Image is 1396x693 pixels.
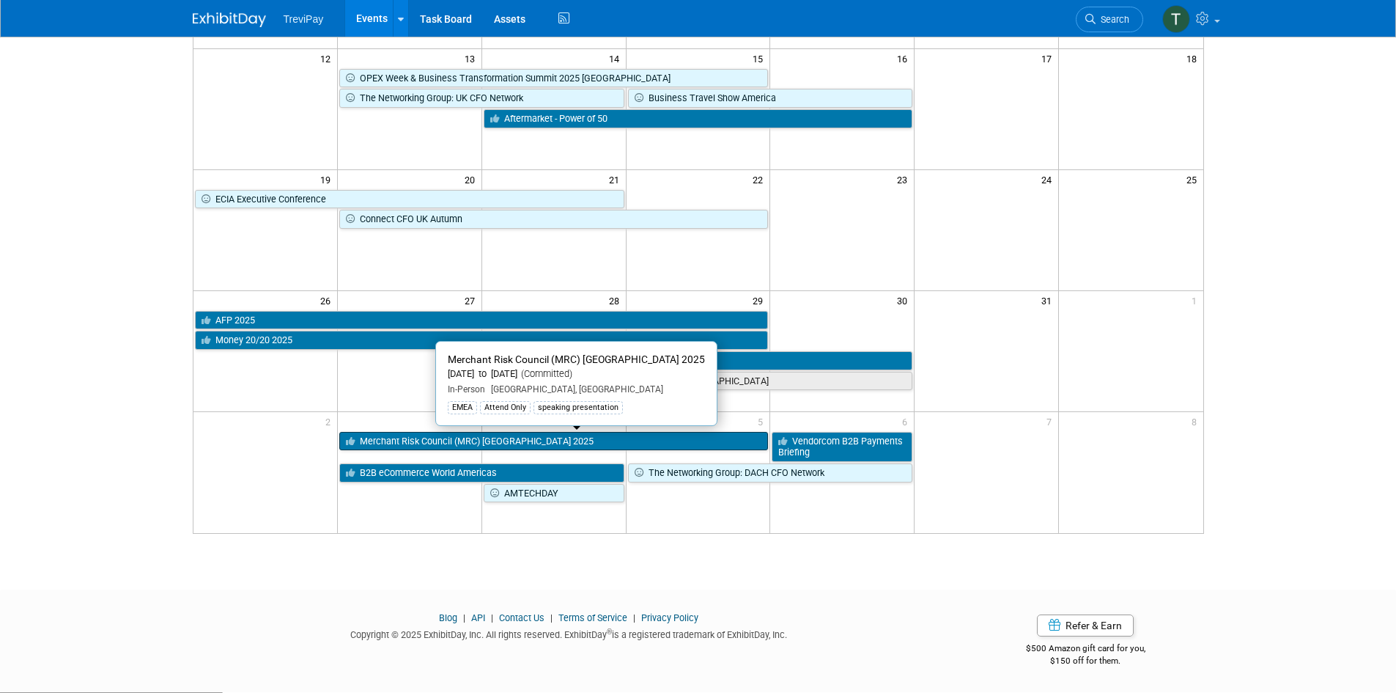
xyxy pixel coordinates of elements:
[195,311,769,330] a: AFP 2025
[751,170,769,188] span: 22
[319,49,337,67] span: 12
[607,291,626,309] span: 28
[1190,291,1203,309] span: 1
[547,612,556,623] span: |
[448,401,477,414] div: EMEA
[629,612,639,623] span: |
[1096,14,1129,25] span: Search
[439,612,457,623] a: Blog
[319,291,337,309] span: 26
[967,633,1204,667] div: $500 Amazon gift card for you,
[895,291,914,309] span: 30
[463,291,481,309] span: 27
[339,69,769,88] a: OPEX Week & Business Transformation Summit 2025 [GEOGRAPHIC_DATA]
[1185,170,1203,188] span: 25
[901,412,914,430] span: 6
[195,331,769,350] a: Money 20/20 2025
[459,612,469,623] span: |
[195,190,624,209] a: ECIA Executive Conference
[487,612,497,623] span: |
[484,109,913,128] a: Aftermarket - Power of 50
[1162,5,1190,33] img: Tara DePaepe
[1045,412,1058,430] span: 7
[448,353,705,365] span: Merchant Risk Council (MRC) [GEOGRAPHIC_DATA] 2025
[193,12,266,27] img: ExhibitDay
[193,625,946,642] div: Copyright © 2025 ExhibitDay, Inc. All rights reserved. ExhibitDay is a registered trademark of Ex...
[480,401,531,414] div: Attend Only
[339,463,624,483] a: B2B eCommerce World Americas
[1190,412,1203,430] span: 8
[463,49,481,67] span: 13
[448,384,485,395] span: In-Person
[558,612,627,623] a: Terms of Service
[471,612,485,623] a: API
[895,170,914,188] span: 23
[339,210,769,229] a: Connect CFO UK Autumn
[628,372,913,391] a: E-Show [GEOGRAPHIC_DATA]
[517,368,572,379] span: (Committed)
[1040,170,1058,188] span: 24
[1040,49,1058,67] span: 17
[628,463,913,483] a: The Networking Group: DACH CFO Network
[1037,615,1134,637] a: Refer & Earn
[967,655,1204,667] div: $150 off for them.
[1076,7,1143,32] a: Search
[284,13,324,25] span: TreviPay
[641,612,698,623] a: Privacy Policy
[772,432,912,462] a: Vendorcom B2B Payments Briefing
[607,628,612,636] sup: ®
[607,170,626,188] span: 21
[463,170,481,188] span: 20
[628,89,913,108] a: Business Travel Show America
[895,49,914,67] span: 16
[1040,291,1058,309] span: 31
[751,49,769,67] span: 15
[485,384,663,395] span: [GEOGRAPHIC_DATA], [GEOGRAPHIC_DATA]
[484,484,624,503] a: AMTECHDAY
[499,612,544,623] a: Contact Us
[339,432,769,451] a: Merchant Risk Council (MRC) [GEOGRAPHIC_DATA] 2025
[319,170,337,188] span: 19
[1185,49,1203,67] span: 18
[324,412,337,430] span: 2
[448,368,705,381] div: [DATE] to [DATE]
[751,291,769,309] span: 29
[756,412,769,430] span: 5
[607,49,626,67] span: 14
[533,401,623,414] div: speaking presentation
[339,89,624,108] a: The Networking Group: UK CFO Network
